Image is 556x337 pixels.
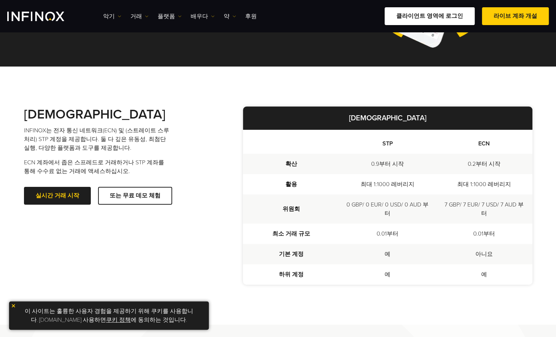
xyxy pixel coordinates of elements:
a: 후원 [245,12,257,21]
a: 클라이언트 영역에 로그인 [385,7,475,25]
a: 플랫폼 [158,12,182,21]
td: 예 [339,264,436,285]
th: STP [339,130,436,154]
a: 실시간 거래 시작 [24,187,91,205]
td: 7 GBP/ 7 EUR/ 7 USD/ 7 AUD 부터 [436,194,532,224]
td: 확산 [243,154,340,174]
th: ECN [436,130,532,154]
font: 악기 [103,12,115,21]
td: 예 [436,264,532,285]
a: 악기 [103,12,121,21]
td: 아니요 [436,244,532,264]
font: 이 사이트는 훌륭한 사용자 경험을 제공하기 위해 쿠키를 사용합니다. [DOMAIN_NAME] 사용하면 에 동의하는 것입니다. [25,308,193,324]
td: 0.2부터 시작 [436,154,532,174]
font: 또는 무료 데모 체험 [110,192,161,199]
td: 기본 계정 [243,244,340,264]
td: 예 [339,244,436,264]
font: 약 [224,12,230,21]
td: 0 GBP/ 0 EUR/ 0 USD/ 0 AUD 부터 [339,194,436,224]
td: 하위 계정 [243,264,340,285]
td: 최대 1:1000 레버리지 [339,174,436,194]
td: 0.9부터 시작 [339,154,436,174]
font: 실시간 거래 시작 [36,192,79,199]
a: 약 [224,12,236,21]
td: 0.01부터 [436,224,532,244]
td: 최소 거래 규모 [243,224,340,244]
a: 라이브 계좌 개설 [482,7,549,25]
td: 위원회 [243,194,340,224]
font: 배우다 [191,12,208,21]
td: 활용 [243,174,340,194]
td: 최대 1:1000 레버리지 [436,174,532,194]
img: 노란색 닫기 아이콘 [11,303,16,308]
a: INFINOX 로고 [7,12,81,21]
font: 거래 [130,12,142,21]
strong: [DEMOGRAPHIC_DATA] [24,107,166,122]
strong: [DEMOGRAPHIC_DATA] [349,114,426,123]
p: ECN 계좌에서 좁은 스프레드로 거래하거나 STP 계좌를 통해 수수료 없는 거래에 액세스하십시오. [24,158,169,176]
a: 또는 무료 데모 체험 [98,187,172,205]
td: 0.01부터 [339,224,436,244]
a: 배우다 [191,12,215,21]
p: INFINOX는 전자 통신 네트워크(ECN) 및 (스트레이트 스루 처리) STP 계정을 제공합니다. 둘 다 깊은 유동성, 최첨단 실행, 다양한 플랫폼과 도구를 제공합니다. [24,126,169,152]
a: 쿠키 정책 [106,316,131,324]
font: 라이브 계좌 개설 [494,12,537,20]
font: 플랫폼 [158,12,175,21]
a: 거래 [130,12,149,21]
